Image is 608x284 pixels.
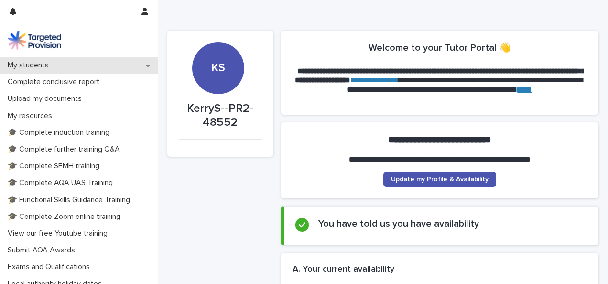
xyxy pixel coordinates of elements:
p: 🎓 Functional Skills Guidance Training [4,196,138,205]
p: 🎓 Complete induction training [4,128,117,137]
p: Exams and Qualifications [4,262,98,272]
p: My students [4,61,56,70]
a: Update my Profile & Availability [383,172,496,187]
p: Submit AQA Awards [4,246,83,255]
p: 🎓 Complete Zoom online training [4,212,128,221]
p: 🎓 Complete SEMH training [4,162,107,171]
p: My resources [4,111,60,120]
div: KS [192,9,244,75]
p: Upload my documents [4,94,89,103]
p: View our free Youtube training [4,229,115,238]
p: 🎓 Complete AQA UAS Training [4,178,120,187]
img: M5nRWzHhSzIhMunXDL62 [8,31,61,50]
h2: A. Your current availability [293,264,394,275]
p: Complete conclusive report [4,77,107,87]
h2: You have told us you have availability [318,218,479,229]
p: KerryS--PR2-48552 [179,102,262,130]
p: 🎓 Complete further training Q&A [4,145,128,154]
span: Update my Profile & Availability [391,176,489,183]
h2: Welcome to your Tutor Portal 👋 [369,42,511,54]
